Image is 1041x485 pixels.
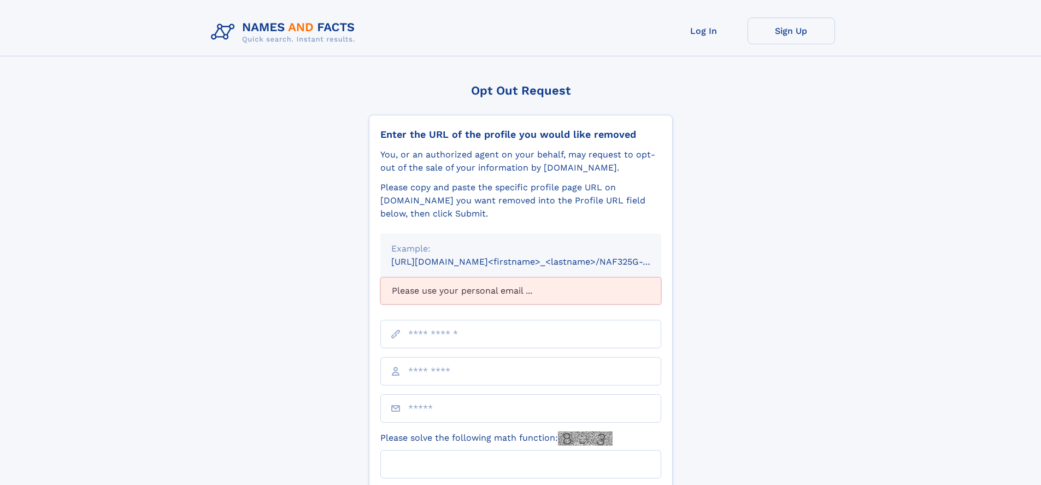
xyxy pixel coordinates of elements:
label: Please solve the following math function: [380,431,613,446]
small: [URL][DOMAIN_NAME]<firstname>_<lastname>/NAF325G-xxxxxxxx [391,256,682,267]
a: Sign Up [748,17,835,44]
div: You, or an authorized agent on your behalf, may request to opt-out of the sale of your informatio... [380,148,661,174]
div: Example: [391,242,650,255]
img: Logo Names and Facts [207,17,364,47]
a: Log In [660,17,748,44]
div: Please copy and paste the specific profile page URL on [DOMAIN_NAME] you want removed into the Pr... [380,181,661,220]
div: Opt Out Request [369,84,673,97]
div: Enter the URL of the profile you would like removed [380,128,661,141]
div: Please use your personal email ... [380,277,661,305]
